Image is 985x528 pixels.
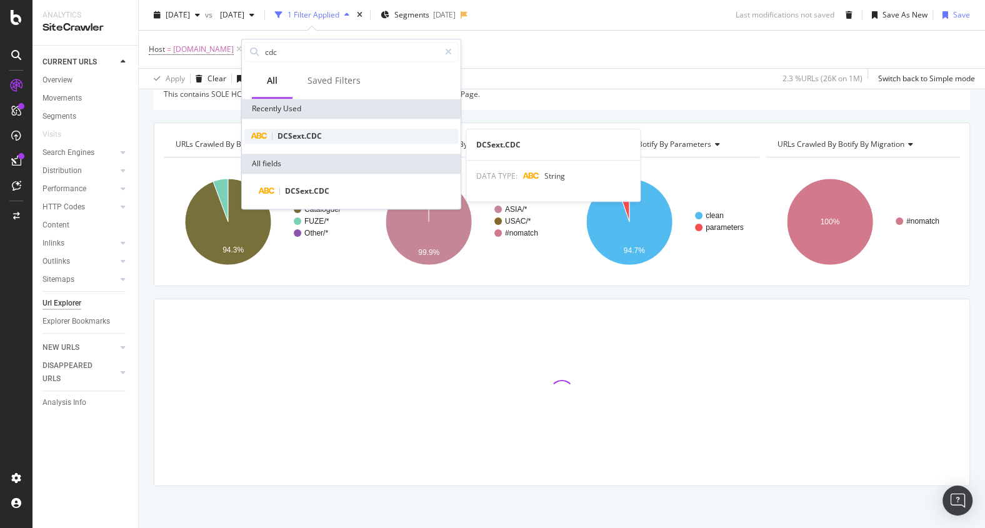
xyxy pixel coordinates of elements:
[42,359,106,386] div: DISAPPEARED URLS
[164,167,358,276] svg: A chart.
[42,273,117,286] a: Sitemaps
[42,182,117,196] a: Performance
[167,44,171,54] span: =
[766,167,960,276] svg: A chart.
[173,134,347,154] h4: URLs Crawled By Botify By pagetype
[42,237,117,250] a: Inlinks
[42,255,117,268] a: Outlinks
[565,167,759,276] svg: A chart.
[42,146,117,159] a: Search Engines
[706,223,744,232] text: parameters
[304,205,344,214] text: Catalogue/*
[173,41,234,58] span: [DOMAIN_NAME]
[215,9,244,20] span: 2023 Oct. 15th
[42,164,117,177] a: Distribution
[544,171,565,181] span: String
[42,56,117,69] a: CURRENT URLS
[624,246,645,254] text: 94.7%
[906,217,939,226] text: #nomatch
[207,73,226,84] div: Clear
[42,164,82,177] div: Distribution
[285,186,329,196] span: DCSext.CDC
[354,9,365,21] div: times
[42,237,64,250] div: Inlinks
[42,56,97,69] div: CURRENT URLS
[953,9,970,20] div: Save
[166,73,185,84] div: Apply
[42,110,129,123] a: Segments
[376,5,461,25] button: Segments[DATE]
[706,211,724,220] text: clean
[42,182,86,196] div: Performance
[166,9,190,20] span: 2024 Dec. 1st
[42,201,117,214] a: HTTP Codes
[476,171,517,181] span: DATA TYPE:
[42,146,94,159] div: Search Engines
[577,139,711,149] span: URLs Crawled By Botify By parameters
[232,69,264,89] button: Save
[242,99,461,119] div: Recently Used
[42,21,128,35] div: SiteCrawler
[867,5,927,25] button: Save As New
[505,217,531,226] text: USAC/*
[42,297,81,310] div: Url Explorer
[364,167,559,276] svg: A chart.
[42,341,79,354] div: NEW URLS
[466,139,640,150] div: DCSext.CDC
[937,5,970,25] button: Save
[42,92,129,105] a: Movements
[149,69,185,89] button: Apply
[433,9,456,20] div: [DATE]
[821,217,840,226] text: 100%
[42,110,76,123] div: Segments
[42,341,117,354] a: NEW URLS
[418,247,439,256] text: 99.9%
[782,73,862,84] div: 2.3 % URLs ( 26K on 1M )
[42,92,82,105] div: Movements
[42,128,74,141] a: Visits
[42,74,129,87] a: Overview
[149,44,165,54] span: Host
[222,246,244,254] text: 94.3%
[42,273,74,286] div: Sitemaps
[267,74,277,87] div: All
[775,134,949,154] h4: URLs Crawled By Botify By migration
[873,69,975,89] button: Switch back to Simple mode
[307,74,361,87] div: Saved Filters
[574,134,748,154] h4: URLs Crawled By Botify By parameters
[149,5,205,25] button: [DATE]
[736,9,834,20] div: Last modifications not saved
[205,9,215,20] span: vs
[42,396,129,409] a: Analysis Info
[270,5,354,25] button: 1 Filter Applied
[942,486,972,516] div: Open Intercom Messenger
[215,5,259,25] button: [DATE]
[42,315,110,328] div: Explorer Bookmarks
[191,69,226,89] button: Clear
[42,201,85,214] div: HTTP Codes
[277,131,322,141] span: DCSext.CDC
[878,73,975,84] div: Switch back to Simple mode
[42,10,128,21] div: Analytics
[394,9,429,20] span: Segments
[242,154,461,174] div: All fields
[42,219,69,232] div: Content
[42,359,117,386] a: DISAPPEARED URLS
[304,229,328,237] text: Other/*
[304,217,329,226] text: FUZE/*
[287,9,339,20] div: 1 Filter Applied
[505,205,527,214] text: ASIA/*
[42,219,129,232] a: Content
[42,255,70,268] div: Outlinks
[505,229,538,237] text: #nomatch
[777,139,904,149] span: URLs Crawled By Botify By migration
[176,139,301,149] span: URLs Crawled By Botify By pagetype
[42,128,61,141] div: Visits
[42,297,129,310] a: Url Explorer
[882,9,927,20] div: Save As New
[42,315,129,328] a: Explorer Bookmarks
